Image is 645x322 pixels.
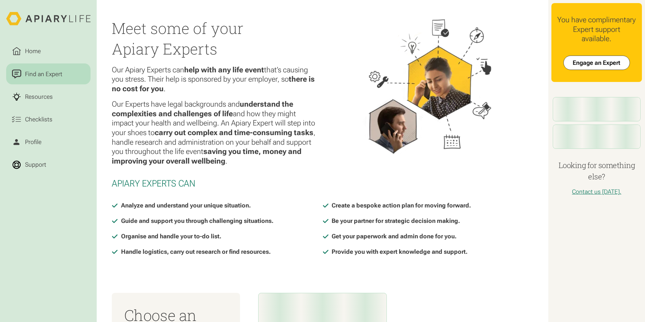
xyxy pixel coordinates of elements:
h2: Apiary Experts Can [112,178,533,189]
div: Checklists [23,115,54,124]
div: Resources [23,92,54,101]
p: Our Apiary Experts can that’s causing you stress. Their help is sponsored by your employer, so . [112,65,316,94]
strong: saving you time, money and improving your overall wellbeing [112,147,301,165]
a: Home [6,40,91,62]
p: Our Experts have legal backgrounds and and how they might impact your health and wellbeing. An Ap... [112,99,316,166]
strong: help with any life event [184,65,264,74]
div: Organise and handle your to-do list. [121,232,222,241]
div: Analyze and understand your unique situation. [121,201,251,210]
strong: understand the complexities and challenges of life [112,100,293,118]
strong: carry out complex and time-consuming tasks [155,128,313,137]
a: Engage an Expert [563,56,630,70]
div: You have complimentary Expert support available. [557,15,636,44]
div: Get your paperwork and admin done for you. [332,232,457,241]
a: Support [6,154,91,175]
div: Be your partner for strategic decision making. [332,216,460,226]
a: Checklists [6,109,91,130]
h4: Looking for something else? [551,159,642,182]
div: Support [23,160,48,169]
div: Create a bespoke action plan for moving forward. [332,201,471,210]
div: Provide you with expert knowledge and support. [332,247,468,257]
div: Find an Expert [23,69,64,78]
div: Guide and support you through challenging situations. [121,216,274,226]
h2: Meet some of your Apiary Experts [112,18,316,59]
a: Contact us [DATE]. [572,188,621,195]
div: Profile [23,138,43,146]
div: Home [23,47,42,56]
a: Find an Expert [6,63,91,85]
div: Handle logistics, carry out research or find resources. [121,247,271,257]
a: Profile [6,131,91,153]
a: Resources [6,86,91,107]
